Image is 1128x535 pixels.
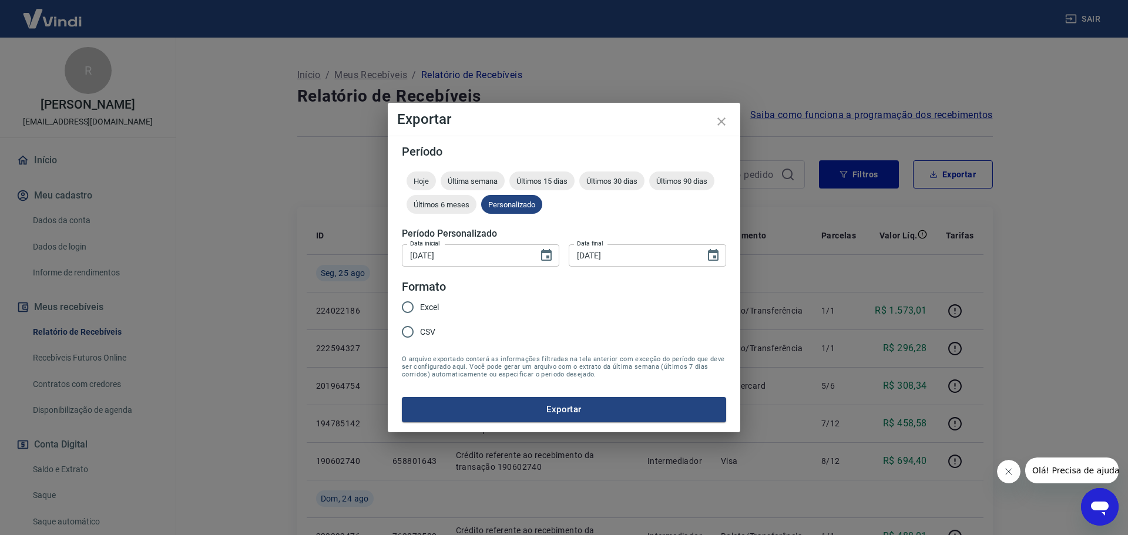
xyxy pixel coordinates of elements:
button: Choose date, selected date is 25 de ago de 2025 [701,244,725,267]
span: Últimos 15 dias [509,177,575,186]
span: Últimos 6 meses [407,200,476,209]
legend: Formato [402,278,446,295]
div: Últimos 30 dias [579,171,644,190]
label: Data final [577,239,603,248]
input: DD/MM/YYYY [402,244,530,266]
button: close [707,107,736,136]
span: Últimos 30 dias [579,177,644,186]
div: Últimos 15 dias [509,171,575,190]
button: Exportar [402,397,726,422]
h4: Exportar [397,112,731,126]
h5: Período Personalizado [402,228,726,240]
h5: Período [402,146,726,157]
iframe: Mensagem da empresa [1025,457,1119,483]
div: Últimos 90 dias [649,171,714,190]
iframe: Botão para abrir a janela de mensagens [1081,488,1119,526]
span: Última semana [441,177,505,186]
span: Olá! Precisa de ajuda? [7,8,99,18]
label: Data inicial [410,239,440,248]
button: Choose date, selected date is 22 de ago de 2025 [535,244,558,267]
div: Personalizado [481,195,542,214]
iframe: Fechar mensagem [997,460,1020,483]
span: Excel [420,301,439,314]
div: Hoje [407,171,436,190]
div: Última semana [441,171,505,190]
div: Últimos 6 meses [407,195,476,214]
span: O arquivo exportado conterá as informações filtradas na tela anterior com exceção do período que ... [402,355,726,378]
span: Hoje [407,177,436,186]
span: Últimos 90 dias [649,177,714,186]
span: Personalizado [481,200,542,209]
input: DD/MM/YYYY [569,244,697,266]
span: CSV [420,326,435,338]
